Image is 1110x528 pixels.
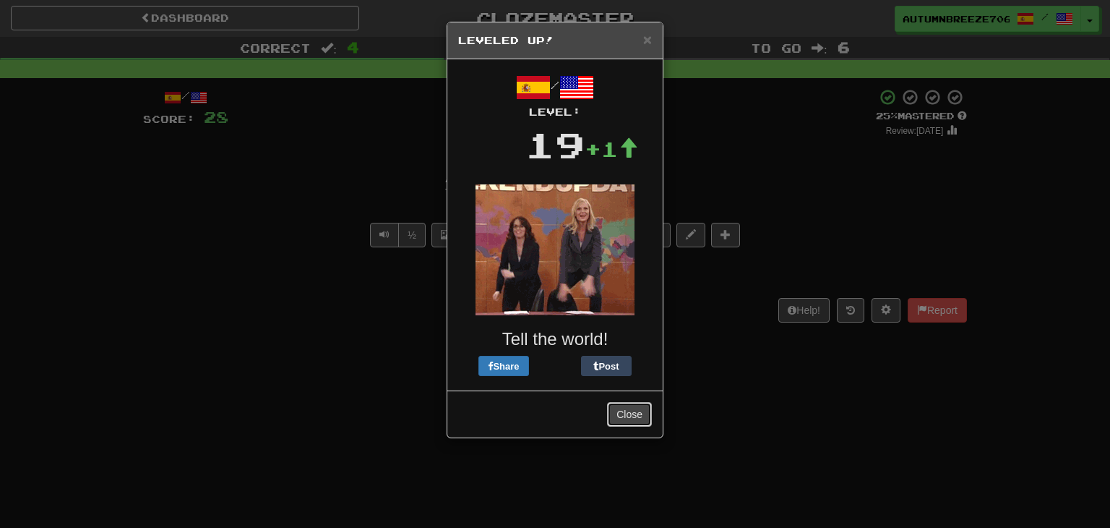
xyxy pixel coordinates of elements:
h5: Leveled Up! [458,33,652,48]
img: tina-fey-e26f0ac03c4892f6ddeb7d1003ac1ab6e81ce7d97c2ff70d0ee9401e69e3face.gif [476,184,634,315]
h3: Tell the world! [458,330,652,349]
button: Close [643,32,652,47]
iframe: X Post Button [529,356,581,376]
div: 19 [525,119,585,170]
span: × [643,31,652,48]
button: Share [478,356,529,376]
div: +1 [585,135,638,163]
button: Close [607,402,652,427]
button: Post [581,356,632,376]
div: Level: [458,105,652,119]
div: / [458,70,652,119]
